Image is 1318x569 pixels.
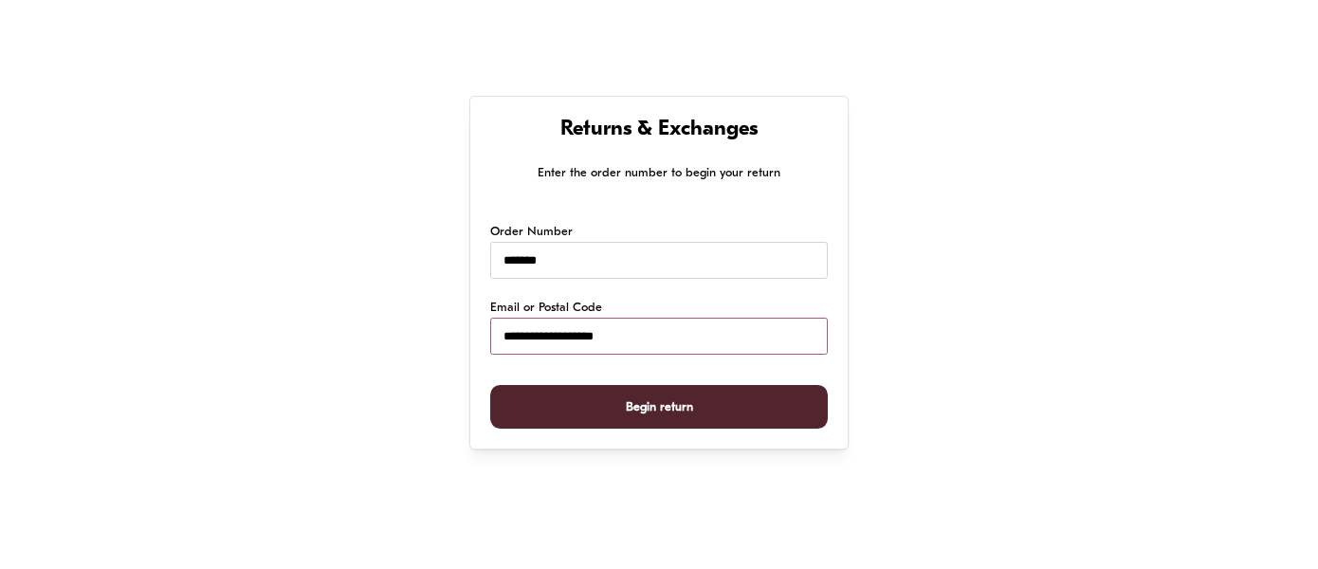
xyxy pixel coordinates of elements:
[490,117,828,144] h1: Returns & Exchanges
[490,299,602,318] label: Email or Postal Code
[490,163,828,183] p: Enter the order number to begin your return
[626,386,693,429] span: Begin return
[490,223,573,242] label: Order Number
[490,385,828,430] button: Begin return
